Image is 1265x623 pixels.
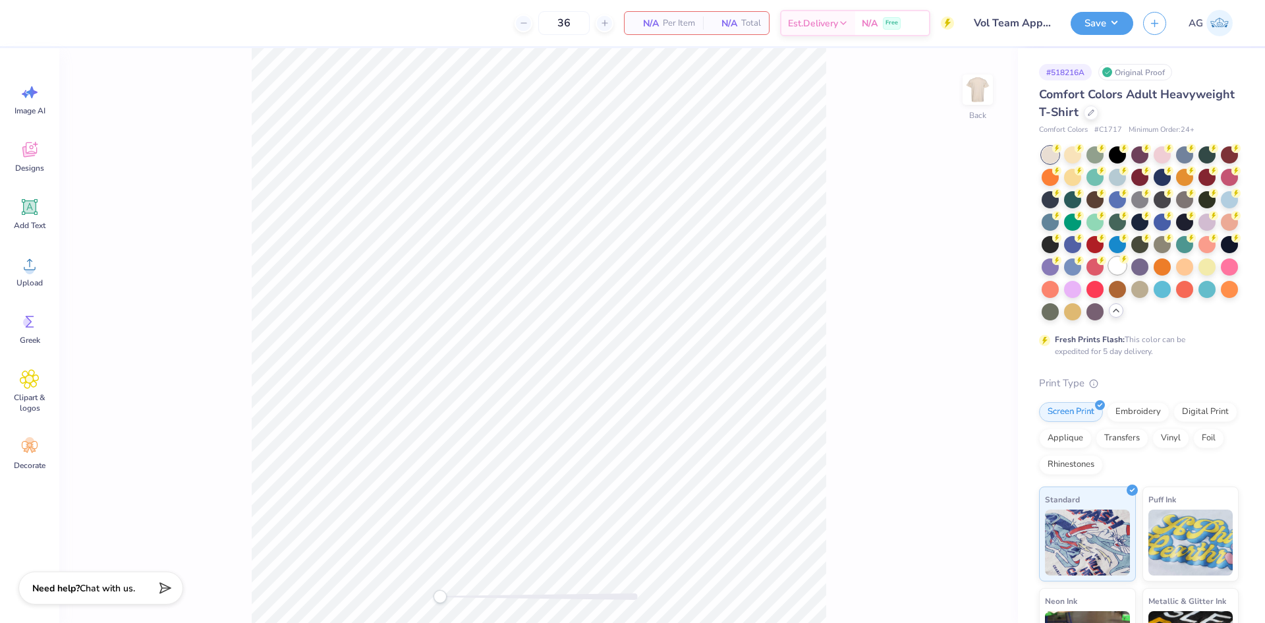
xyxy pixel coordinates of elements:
div: Accessibility label [434,590,447,603]
span: Total [741,16,761,30]
span: Per Item [663,16,695,30]
strong: Need help? [32,582,80,595]
div: Transfers [1096,429,1148,448]
span: Add Text [14,220,45,231]
span: Standard [1045,492,1080,506]
div: Screen Print [1039,402,1103,422]
img: Back [965,76,991,103]
div: This color can be expedited for 5 day delivery. [1055,334,1217,357]
a: AG [1183,10,1239,36]
button: Save [1071,12,1133,35]
span: Est. Delivery [788,16,838,30]
span: Clipart & logos [8,392,51,413]
input: – – [538,11,590,35]
img: Standard [1045,510,1130,576]
span: Comfort Colors Adult Heavyweight T-Shirt [1039,86,1235,120]
div: Original Proof [1098,64,1172,80]
span: N/A [862,16,878,30]
span: Free [885,18,898,28]
span: Greek [20,335,40,345]
span: Comfort Colors [1039,125,1088,136]
span: Metallic & Glitter Ink [1148,594,1226,608]
strong: Fresh Prints Flash: [1055,334,1125,345]
div: # 518216A [1039,64,1092,80]
span: N/A [632,16,659,30]
span: Designs [15,163,44,173]
span: Neon Ink [1045,594,1077,608]
div: Print Type [1039,376,1239,391]
div: Digital Print [1173,402,1237,422]
div: Back [969,109,986,121]
span: AG [1189,16,1203,31]
div: Embroidery [1107,402,1169,422]
span: Decorate [14,460,45,471]
img: Aljosh Eyron Garcia [1206,10,1233,36]
span: N/A [711,16,737,30]
div: Vinyl [1152,429,1189,448]
div: Foil [1193,429,1224,448]
div: Rhinestones [1039,455,1103,475]
span: Image AI [14,105,45,116]
img: Puff Ink [1148,510,1233,576]
input: Untitled Design [964,10,1061,36]
span: Minimum Order: 24 + [1129,125,1195,136]
span: Chat with us. [80,582,135,595]
span: # C1717 [1094,125,1122,136]
span: Puff Ink [1148,492,1176,506]
span: Upload [16,278,43,288]
div: Applique [1039,429,1092,448]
